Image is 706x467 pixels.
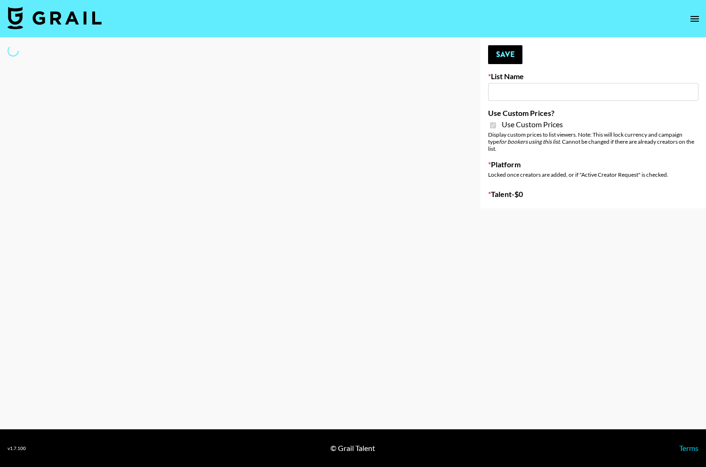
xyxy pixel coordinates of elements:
[488,108,698,118] label: Use Custom Prices?
[330,443,375,453] div: © Grail Talent
[685,9,704,28] button: open drawer
[488,171,698,178] div: Locked once creators are added, or if "Active Creator Request" is checked.
[488,72,698,81] label: List Name
[499,138,560,145] em: for bookers using this list
[488,189,698,199] label: Talent - $ 0
[488,45,522,64] button: Save
[679,443,698,452] a: Terms
[8,445,26,451] div: v 1.7.100
[502,120,563,129] span: Use Custom Prices
[8,7,102,29] img: Grail Talent
[488,160,698,169] label: Platform
[488,131,698,152] div: Display custom prices to list viewers. Note: This will lock currency and campaign type . Cannot b...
